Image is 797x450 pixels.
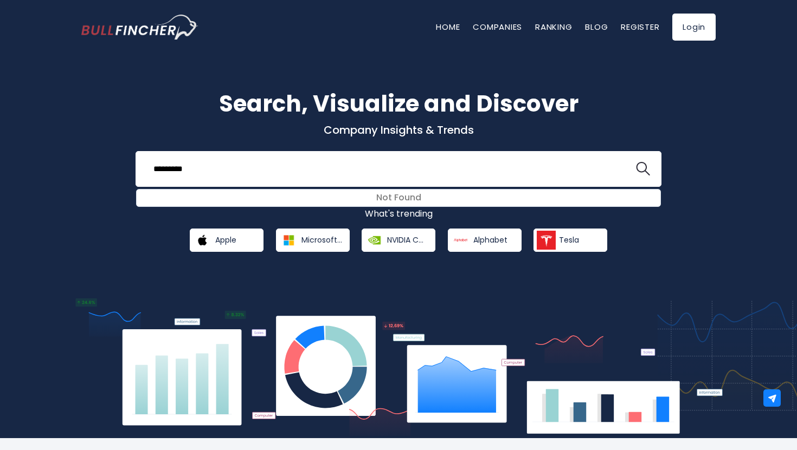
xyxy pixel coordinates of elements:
[672,14,716,41] a: Login
[301,235,342,245] span: Microsoft Corporation
[81,123,716,137] p: Company Insights & Trends
[81,15,198,40] img: Bullfincher logo
[387,235,428,245] span: NVIDIA Corporation
[81,15,198,40] a: Go to homepage
[534,229,607,252] a: Tesla
[585,21,608,32] a: Blog
[362,229,435,252] a: NVIDIA Corporation
[436,21,460,32] a: Home
[81,208,716,220] p: What's trending
[535,21,572,32] a: Ranking
[81,87,716,121] h1: Search, Visualize and Discover
[137,190,660,206] div: Not Found
[473,21,522,32] a: Companies
[559,235,579,245] span: Tesla
[190,229,263,252] a: Apple
[636,162,650,176] img: search icon
[276,229,350,252] a: Microsoft Corporation
[448,229,522,252] a: Alphabet
[473,235,507,245] span: Alphabet
[621,21,659,32] a: Register
[215,235,236,245] span: Apple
